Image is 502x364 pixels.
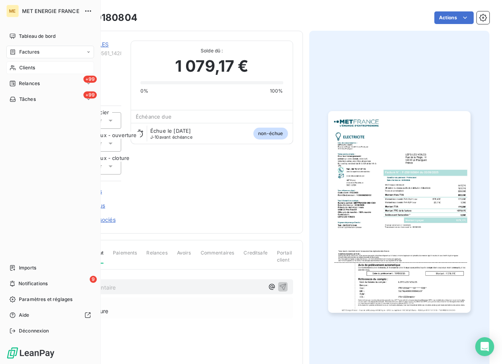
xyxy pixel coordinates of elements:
span: +99 [83,76,97,83]
span: +99 [83,91,97,98]
span: Notifications [18,280,48,287]
span: Déconnexion [19,327,49,334]
span: 100% [270,87,283,95]
h3: F-250180804 [74,11,137,25]
a: Aide [6,309,94,321]
span: Relances [146,249,167,263]
span: 0% [140,87,148,95]
span: Factures [19,48,39,56]
span: Tâches [19,96,36,103]
div: ME [6,5,19,17]
span: Échue le [DATE] [150,128,191,134]
span: Creditsafe [244,249,268,263]
span: Tableau de bord [19,33,55,40]
img: invoice_thumbnail [328,111,471,312]
span: non-échue [253,128,288,139]
span: 1 079,17 € [175,54,249,78]
span: J-10 [150,134,159,140]
span: avant échéance [150,135,192,139]
span: MET ENERGIE FRANCE [22,8,79,14]
span: Paiements [113,249,137,263]
span: Avoirs [177,249,191,263]
img: Logo LeanPay [6,347,55,359]
span: 9 [90,276,97,283]
span: Relances [19,80,40,87]
button: Actions [434,11,474,24]
span: Clients [19,64,35,71]
span: Aide [19,312,30,319]
span: Échéance due [136,113,172,120]
span: Imports [19,264,36,271]
span: Commentaires [201,249,234,263]
span: Solde dû : [140,47,283,54]
span: Paramètres et réglages [19,296,72,303]
span: Portail client [277,249,293,270]
div: Open Intercom Messenger [475,337,494,356]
